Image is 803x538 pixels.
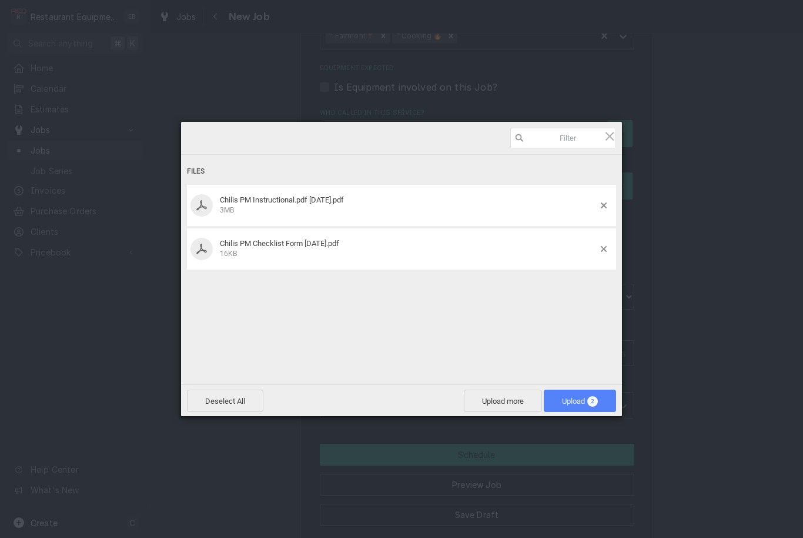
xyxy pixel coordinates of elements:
div: Files [187,161,616,182]
span: 3MB [220,206,234,214]
span: Upload more [464,390,542,412]
span: Deselect All [187,390,263,412]
div: Chilis PM Checklist Form May 2025.pdf [216,239,601,258]
span: Upload [562,397,598,406]
span: Upload2 [544,390,616,412]
span: Chilis PM Instructional.pdf [DATE].pdf [220,195,344,204]
div: Chilis PM Instructional.pdf may 9.pdf [216,195,601,215]
input: Filter [510,128,616,148]
span: 2 [587,396,598,407]
span: Chilis PM Checklist Form [DATE].pdf [220,239,339,248]
span: 16KB [220,250,237,258]
span: Click here or hit ESC to close picker [603,129,616,142]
